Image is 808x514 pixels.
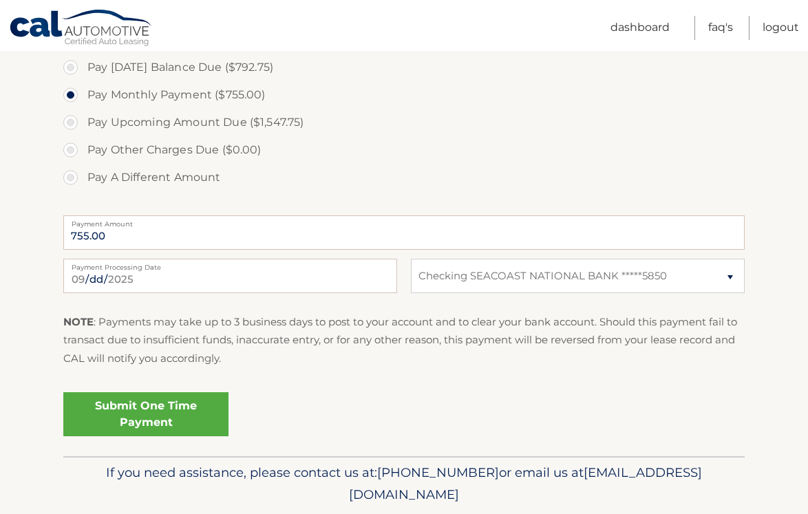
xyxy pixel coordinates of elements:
[63,81,745,109] label: Pay Monthly Payment ($755.00)
[63,259,397,270] label: Payment Processing Date
[610,16,670,40] a: Dashboard
[9,9,153,49] a: Cal Automotive
[63,164,745,191] label: Pay A Different Amount
[72,462,736,506] p: If you need assistance, please contact us at: or email us at
[63,315,94,328] strong: NOTE
[63,136,745,164] label: Pay Other Charges Due ($0.00)
[763,16,799,40] a: Logout
[63,109,745,136] label: Pay Upcoming Amount Due ($1,547.75)
[63,313,745,367] p: : Payments may take up to 3 business days to post to your account and to clear your bank account....
[63,54,745,81] label: Pay [DATE] Balance Due ($792.75)
[708,16,733,40] a: FAQ's
[63,392,228,436] a: Submit One Time Payment
[63,215,745,250] input: Payment Amount
[63,259,397,293] input: Payment Date
[377,464,499,480] span: [PHONE_NUMBER]
[63,215,745,226] label: Payment Amount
